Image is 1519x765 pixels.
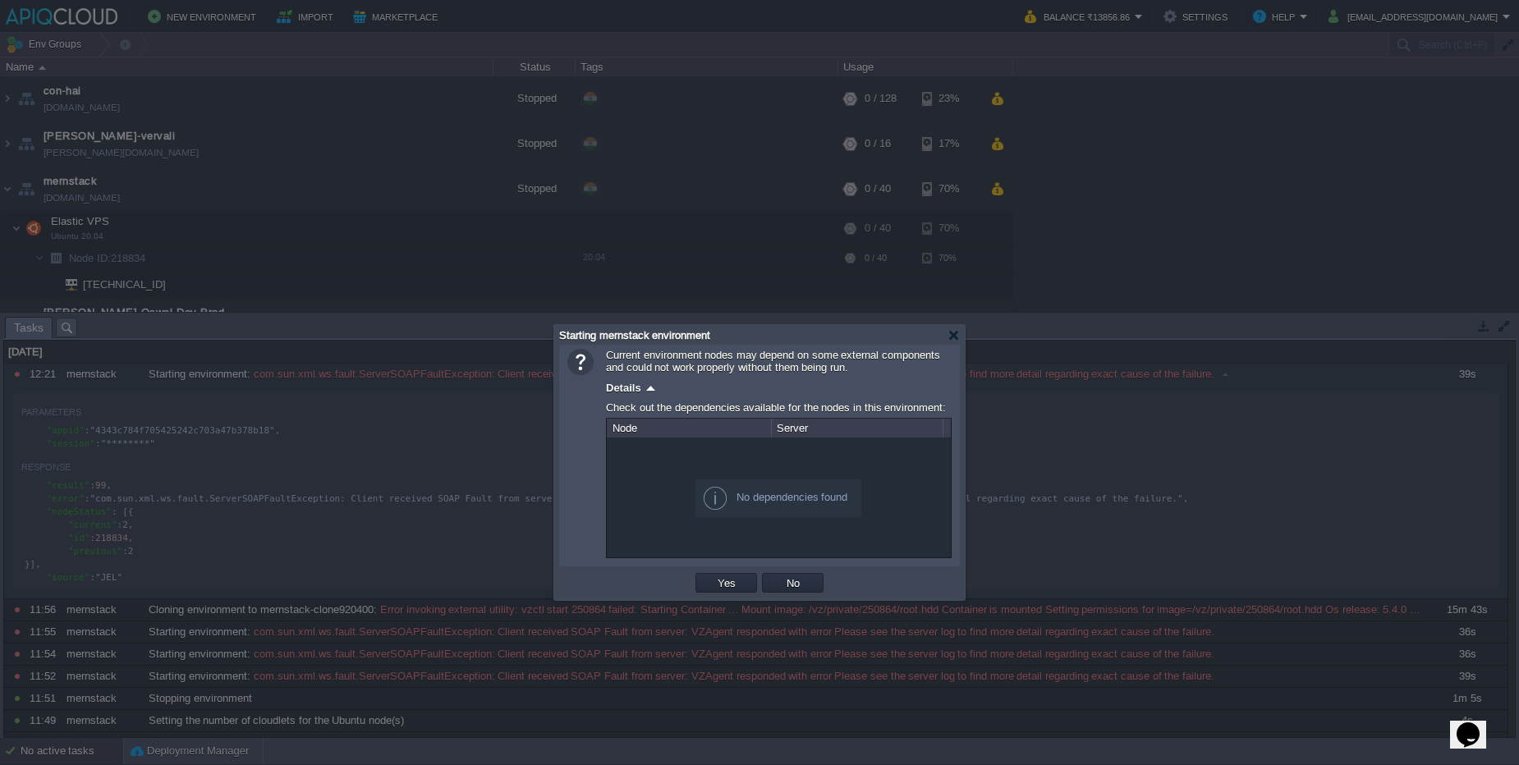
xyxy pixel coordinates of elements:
[773,419,943,437] div: Server
[606,397,952,418] div: Check out the dependencies available for the nodes in this environment:
[606,349,940,373] span: Current environment nodes may depend on some external components and could not work properly with...
[606,382,641,394] span: Details
[713,575,741,590] button: Yes
[559,329,710,341] span: Starting mernstack environment
[695,479,861,517] div: No dependencies found
[1450,699,1503,749] iframe: chat widget
[608,419,771,437] div: Node
[782,575,805,590] button: No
